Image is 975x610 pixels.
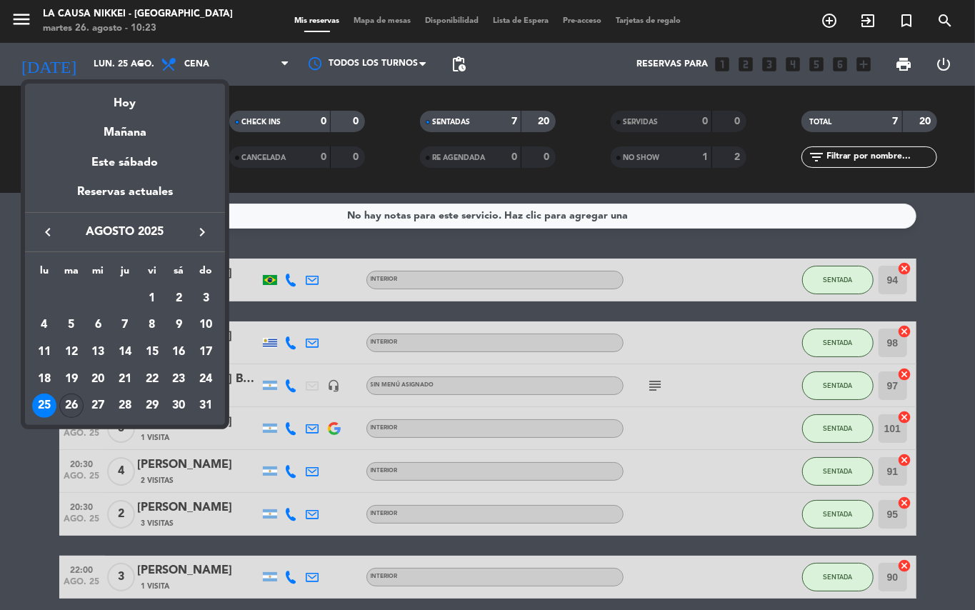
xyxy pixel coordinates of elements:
td: 31 de agosto de 2025 [192,392,219,419]
div: 9 [166,313,191,337]
td: 19 de agosto de 2025 [58,366,85,393]
div: 29 [140,394,164,418]
i: keyboard_arrow_right [194,224,211,241]
div: 27 [86,394,110,418]
div: 26 [59,394,84,418]
td: AGO. [31,285,139,312]
td: 1 de agosto de 2025 [139,285,166,312]
div: 12 [59,340,84,364]
td: 7 de agosto de 2025 [111,311,139,339]
td: 28 de agosto de 2025 [111,392,139,419]
td: 20 de agosto de 2025 [84,366,111,393]
div: 14 [113,340,137,364]
div: 15 [140,340,164,364]
td: 17 de agosto de 2025 [192,339,219,366]
div: 17 [194,340,218,364]
div: 23 [166,367,191,391]
td: 30 de agosto de 2025 [166,392,193,419]
div: 7 [113,313,137,337]
div: 28 [113,394,137,418]
th: jueves [111,263,139,285]
th: martes [58,263,85,285]
td: 12 de agosto de 2025 [58,339,85,366]
div: 30 [166,394,191,418]
div: 20 [86,367,110,391]
div: 13 [86,340,110,364]
div: 2 [166,286,191,311]
th: viernes [139,263,166,285]
td: 3 de agosto de 2025 [192,285,219,312]
td: 14 de agosto de 2025 [111,339,139,366]
div: 16 [166,340,191,364]
td: 22 de agosto de 2025 [139,366,166,393]
td: 5 de agosto de 2025 [58,311,85,339]
div: 21 [113,367,137,391]
td: 10 de agosto de 2025 [192,311,219,339]
div: 1 [140,286,164,311]
th: domingo [192,263,219,285]
div: Reservas actuales [25,183,225,212]
td: 27 de agosto de 2025 [84,392,111,419]
td: 25 de agosto de 2025 [31,392,58,419]
td: 29 de agosto de 2025 [139,392,166,419]
th: sábado [166,263,193,285]
td: 6 de agosto de 2025 [84,311,111,339]
td: 18 de agosto de 2025 [31,366,58,393]
td: 21 de agosto de 2025 [111,366,139,393]
td: 15 de agosto de 2025 [139,339,166,366]
div: 4 [32,313,56,337]
td: 11 de agosto de 2025 [31,339,58,366]
td: 8 de agosto de 2025 [139,311,166,339]
button: keyboard_arrow_left [35,223,61,241]
td: 16 de agosto de 2025 [166,339,193,366]
div: 24 [194,367,218,391]
div: 3 [194,286,218,311]
div: 8 [140,313,164,337]
th: miércoles [84,263,111,285]
div: 31 [194,394,218,418]
div: Mañana [25,113,225,142]
div: 6 [86,313,110,337]
span: agosto 2025 [61,223,189,241]
i: keyboard_arrow_left [39,224,56,241]
td: 4 de agosto de 2025 [31,311,58,339]
div: 5 [59,313,84,337]
div: Este sábado [25,143,225,183]
div: 18 [32,367,56,391]
button: keyboard_arrow_right [189,223,215,241]
div: 11 [32,340,56,364]
td: 23 de agosto de 2025 [166,366,193,393]
div: Hoy [25,84,225,113]
td: 2 de agosto de 2025 [166,285,193,312]
div: 10 [194,313,218,337]
th: lunes [31,263,58,285]
div: 19 [59,367,84,391]
div: 22 [140,367,164,391]
div: 25 [32,394,56,418]
td: 24 de agosto de 2025 [192,366,219,393]
td: 9 de agosto de 2025 [166,311,193,339]
td: 13 de agosto de 2025 [84,339,111,366]
td: 26 de agosto de 2025 [58,392,85,419]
